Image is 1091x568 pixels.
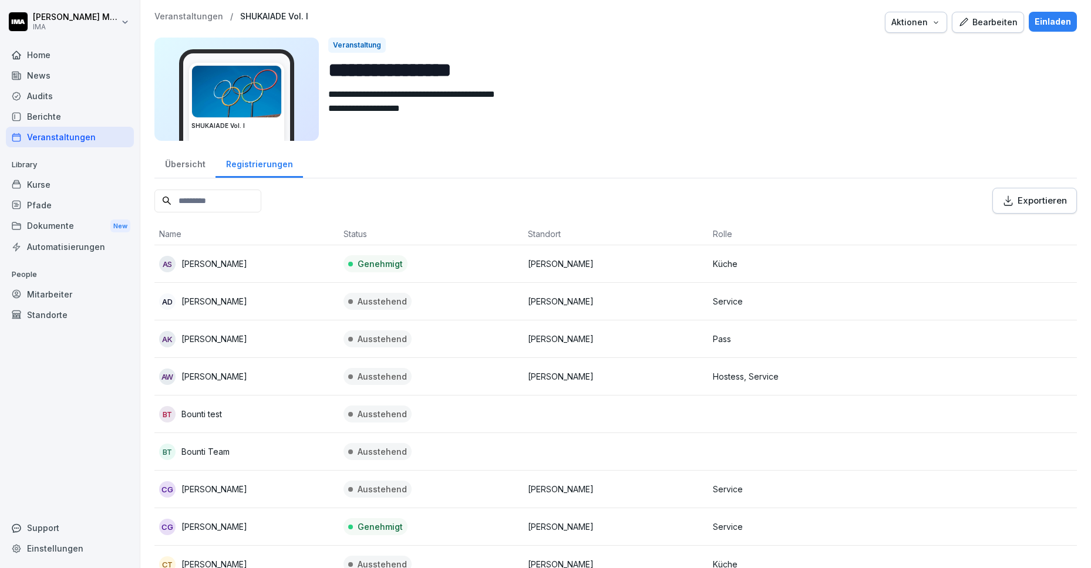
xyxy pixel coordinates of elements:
p: [PERSON_NAME] [528,295,703,307]
div: Genehmigt [344,518,408,535]
p: [PERSON_NAME] [181,370,247,383]
div: Exportieren [1002,194,1067,207]
a: Veranstaltungen [154,12,223,22]
p: Service [713,520,888,533]
p: [PERSON_NAME] [181,295,247,307]
div: New [110,219,130,233]
div: Ausstehend [344,405,412,422]
p: Küche [713,258,888,270]
div: Aktionen [891,16,941,29]
button: Bearbeiten [952,12,1024,33]
p: [PERSON_NAME] [528,520,703,533]
p: / [230,12,233,22]
a: SHUKAIADE Vol. I [240,12,308,22]
a: Kurse [6,174,134,195]
p: [PERSON_NAME] [528,258,703,270]
a: Einstellungen [6,538,134,559]
a: Standorte [6,305,134,325]
div: AS [159,256,176,272]
div: Support [6,518,134,538]
p: [PERSON_NAME] [181,333,247,345]
th: Status [339,223,523,245]
p: Bounti Team [181,445,230,458]
p: [PERSON_NAME] Milanovska [33,12,119,22]
div: AW [159,368,176,385]
a: Mitarbeiter [6,284,134,305]
a: News [6,65,134,86]
a: Home [6,45,134,65]
div: AK [159,331,176,347]
div: Bearbeiten [958,16,1018,29]
p: IMA [33,23,119,31]
p: Pass [713,333,888,345]
div: Ausstehend [344,293,412,310]
a: Automatisierungen [6,236,134,257]
th: Name [154,223,339,245]
a: Registrierungen [215,148,303,178]
p: [PERSON_NAME] [181,483,247,495]
div: Genehmigt [344,255,408,272]
div: Ausstehend [344,330,412,347]
div: Ausstehend [344,368,412,385]
a: Pfade [6,195,134,215]
p: [PERSON_NAME] [528,483,703,495]
p: Service [713,295,888,307]
div: Einladen [1035,15,1071,28]
p: [PERSON_NAME] [528,333,703,345]
p: [PERSON_NAME] [181,520,247,533]
a: Veranstaltungen [6,127,134,147]
div: Ausstehend [344,443,412,460]
button: Aktionen [885,12,947,33]
a: Berichte [6,106,134,127]
p: Service [713,483,888,495]
div: Ausstehend [344,481,412,498]
p: [PERSON_NAME] [181,258,247,270]
th: Rolle [708,223,893,245]
a: Übersicht [154,148,215,178]
div: AD [159,293,176,310]
p: People [6,265,134,284]
a: DokumenteNew [6,215,134,237]
div: Dokumente [6,215,134,237]
button: Einladen [1029,12,1077,32]
a: Audits [6,86,134,106]
p: [PERSON_NAME] [528,370,703,383]
p: Bounti test [181,408,222,420]
div: Veranstaltung [328,38,386,53]
button: Exportieren [992,188,1077,214]
p: Hostess, Service [713,370,888,383]
h3: SHUKAIADE Vol. I [191,121,282,130]
div: Bt [159,406,176,422]
div: CG [159,519,176,535]
p: Library [6,155,134,174]
div: BT [159,444,176,460]
th: Standort [523,223,708,245]
div: CG [159,481,176,498]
